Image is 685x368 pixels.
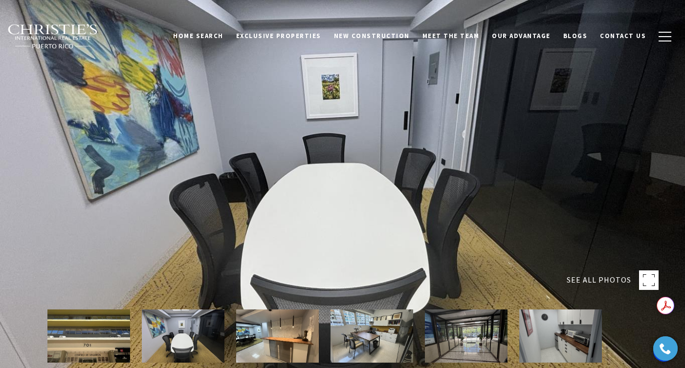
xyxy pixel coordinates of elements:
img: 701 Av. de la Constitución [47,309,130,363]
a: Exclusive Properties [230,27,328,45]
img: 701 Av. de la Constitución [142,309,224,363]
span: New Construction [334,32,410,40]
img: 701 Av. de la Constitución [236,309,319,363]
a: Blogs [557,27,594,45]
img: 701 Av. de la Constitución [331,309,413,363]
span: SEE ALL PHOTOS [567,274,631,286]
a: Meet the Team [416,27,486,45]
span: Our Advantage [492,32,551,40]
img: 701 Av. de la Constitución [425,309,508,363]
span: Blogs [563,32,588,40]
img: Christie's International Real Estate black text logo [7,24,98,49]
a: New Construction [328,27,416,45]
a: Home Search [167,27,230,45]
a: Our Advantage [486,27,557,45]
span: Contact Us [600,32,646,40]
img: 701 Av. de la Constitución [519,309,602,363]
button: button [652,22,678,51]
span: Exclusive Properties [236,32,321,40]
